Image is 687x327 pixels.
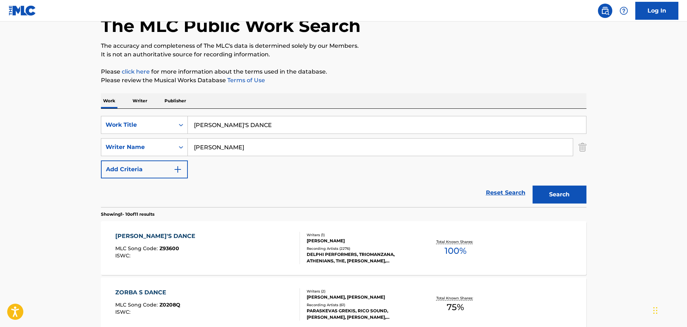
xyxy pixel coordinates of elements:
[307,232,415,238] div: Writers ( 1 )
[115,245,159,252] span: MLC Song Code :
[115,252,132,259] span: ISWC :
[159,302,180,308] span: Z0208Q
[307,294,415,300] div: [PERSON_NAME], [PERSON_NAME]
[115,288,180,297] div: ZORBA S DANCE
[635,2,678,20] a: Log In
[159,245,179,252] span: Z93600
[101,116,586,207] form: Search Form
[307,302,415,308] div: Recording Artists ( 61 )
[445,244,466,257] span: 100 %
[122,68,150,75] a: click here
[101,42,586,50] p: The accuracy and completeness of The MLC's data is determined solely by our Members.
[101,221,586,275] a: [PERSON_NAME]'S DANCEMLC Song Code:Z93600ISWC:Writers (1)[PERSON_NAME]Recording Artists (2276)DEL...
[482,185,529,201] a: Reset Search
[533,186,586,204] button: Search
[101,15,361,37] h1: The MLC Public Work Search
[115,309,132,315] span: ISWC :
[653,300,658,321] div: Drag
[9,5,36,16] img: MLC Logo
[106,121,170,129] div: Work Title
[617,4,631,18] div: Help
[101,50,586,59] p: It is not an authoritative source for recording information.
[115,232,199,240] div: [PERSON_NAME]'S DANCE
[436,239,475,244] p: Total Known Shares:
[436,295,475,301] p: Total Known Shares:
[307,289,415,294] div: Writers ( 2 )
[101,67,586,76] p: Please for more information about the terms used in the database.
[101,93,117,108] p: Work
[307,251,415,264] div: DELPHI PERFORMERS, TRIOMANZANA, ATHENIANS, THE, [PERSON_NAME], [PERSON_NAME] ORCHESTRA, [PERSON_N...
[101,160,188,178] button: Add Criteria
[106,143,170,151] div: Writer Name
[226,77,265,84] a: Terms of Use
[162,93,188,108] p: Publisher
[101,76,586,85] p: Please review the Musical Works Database
[598,4,612,18] a: Public Search
[307,308,415,321] div: PARASKEVAS GREKIS, RICO SOUND, [PERSON_NAME], [PERSON_NAME], [PERSON_NAME]
[101,211,154,218] p: Showing 1 - 10 of 11 results
[130,93,149,108] p: Writer
[447,301,464,314] span: 75 %
[307,238,415,244] div: [PERSON_NAME]
[619,6,628,15] img: help
[651,293,687,327] iframe: Chat Widget
[601,6,609,15] img: search
[115,302,159,308] span: MLC Song Code :
[307,246,415,251] div: Recording Artists ( 2276 )
[579,138,586,156] img: Delete Criterion
[173,165,182,174] img: 9d2ae6d4665cec9f34b9.svg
